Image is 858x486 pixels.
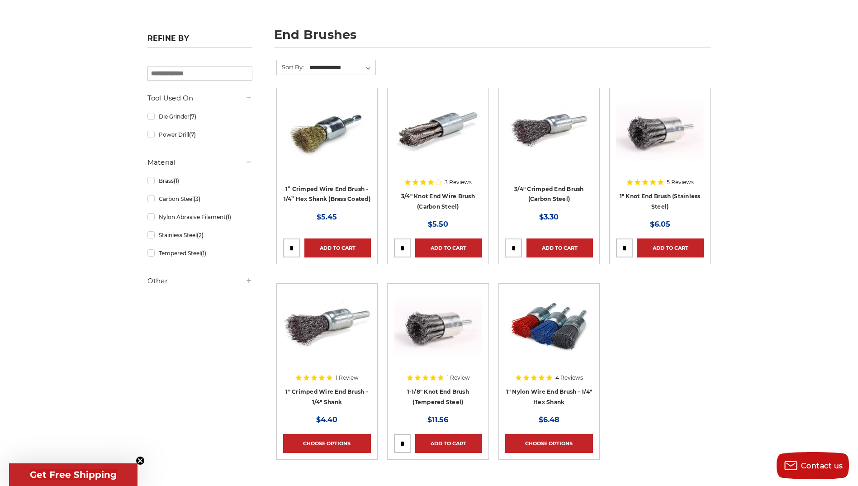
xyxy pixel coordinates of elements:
[304,238,371,257] a: Add to Cart
[505,434,593,453] a: Choose Options
[274,29,711,48] h1: end brushes
[427,415,448,424] span: $11.56
[777,452,849,479] button: Contact us
[505,290,593,362] img: 1 inch nylon wire end brush
[194,195,200,202] span: (3)
[277,60,304,74] label: Sort By:
[147,157,252,168] h5: Material
[616,95,704,167] img: Knotted End Brush
[201,250,206,257] span: (1)
[147,191,252,207] a: Carbon Steel
[637,238,704,257] a: Add to Cart
[505,95,593,167] img: 3/4" Crimped End Brush (Carbon Steel)
[415,238,482,257] a: Add to Cart
[539,415,559,424] span: $6.48
[9,463,137,486] div: Get Free ShippingClose teaser
[147,173,252,189] a: Brass
[616,95,704,210] a: Knotted End Brush
[650,220,670,229] span: $6.05
[505,95,593,210] a: 3/4" Crimped End Brush (Carbon Steel)
[147,127,252,143] a: Power Drill
[428,220,448,229] span: $5.50
[415,434,482,453] a: Add to Cart
[30,469,117,480] span: Get Free Shipping
[190,113,196,120] span: (7)
[308,61,375,75] select: Sort By:
[317,213,337,221] span: $5.45
[147,109,252,124] a: Die Grinder
[283,290,371,362] img: 1" Crimped Wire End Brush - 1/4" Shank
[147,227,252,243] a: Stainless Steel
[526,238,593,257] a: Add to Cart
[147,93,252,104] h5: Tool Used On
[394,290,482,406] a: Knotted End Brush
[147,34,252,48] h5: Refine by
[283,95,371,167] img: brass coated 1 inch end brush
[505,290,593,406] a: 1 inch nylon wire end brush
[394,95,482,210] a: Twist Knot End Brush
[136,456,145,465] button: Close teaser
[539,213,559,221] span: $3.30
[283,95,371,210] a: brass coated 1 inch end brush
[394,290,482,362] img: Knotted End Brush
[174,177,179,184] span: (1)
[394,95,482,167] img: Twist Knot End Brush
[147,209,252,225] a: Nylon Abrasive Filament
[147,276,252,286] h5: Other
[283,290,371,406] a: 1" Crimped Wire End Brush - 1/4" Shank
[283,434,371,453] a: Choose Options
[316,415,337,424] span: $4.40
[226,214,231,220] span: (1)
[801,462,843,470] span: Contact us
[147,245,252,261] a: Tempered Steel
[189,131,196,138] span: (7)
[197,232,204,238] span: (2)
